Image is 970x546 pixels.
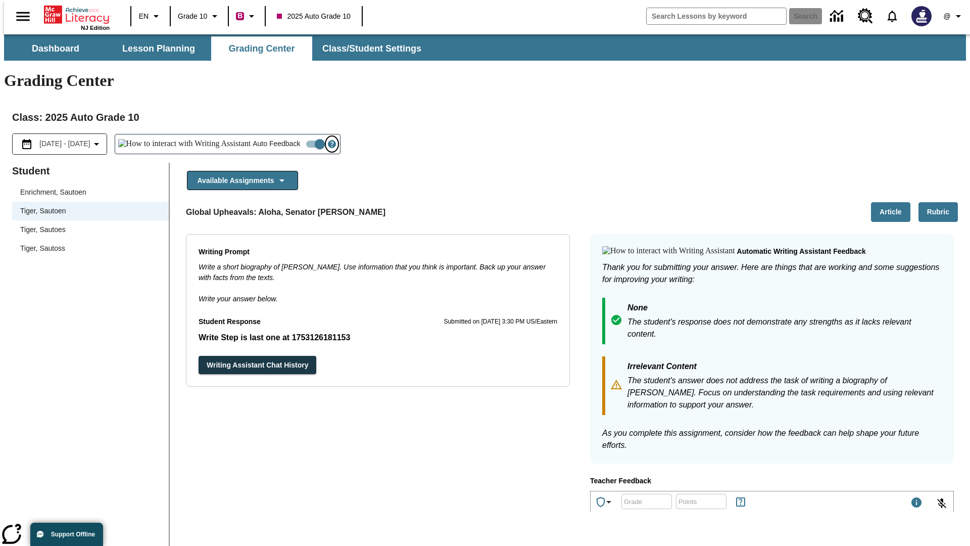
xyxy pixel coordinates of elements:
[253,139,300,149] span: Auto Feedback
[199,283,557,304] p: Write your answer below.
[602,427,942,451] p: As you complete this assignment, consider how the feedback can help shape your future efforts.
[51,531,95,538] span: Support Offline
[4,71,966,90] h1: Grading Center
[731,492,751,512] button: Rules for Earning Points and Achievements, Will open in new tab
[199,332,557,344] p: Student Response
[4,36,430,61] div: SubNavbar
[879,3,905,29] a: Notifications
[627,375,942,411] p: The student's answer does not address the task of writing a biography of [PERSON_NAME]. Focus on ...
[20,206,161,216] span: Tiger, Sautoen
[186,206,385,218] p: Global Upheavals: Aloha, Senator [PERSON_NAME]
[199,262,557,283] p: Write a short biography of [PERSON_NAME]. Use information that you think is important. Back up yo...
[174,7,225,25] button: Grade: Grade 10, Select a grade
[324,134,340,154] button: Open Help for Writing Assistant
[737,246,866,257] p: Automatic writing assistant feedback
[211,36,312,61] button: Grading Center
[5,36,106,61] button: Dashboard
[108,36,209,61] button: Lesson Planning
[852,3,879,30] a: Resource Center, Will open in new tab
[4,34,966,61] div: SubNavbar
[12,183,169,202] div: Enrichment, Sautoen
[647,8,786,24] input: search field
[910,496,923,511] div: Maximum 1000 characters Press Escape to exit toolbar and use left and right arrow keys to access ...
[134,7,167,25] button: Language: EN, Select a language
[90,138,103,150] svg: Collapse Date Range Filter
[602,246,735,256] img: How to interact with Writing Assistant
[139,11,149,22] span: EN
[232,7,262,25] button: Boost Class color is violet red. Change class color
[118,139,251,149] img: How to interact with Writing Assistant
[621,488,672,515] input: Grade: Letters, numbers, %, + and - are allowed.
[905,3,938,29] button: Select a new avatar
[943,11,950,22] span: @
[12,109,958,125] h2: Class : 2025 Auto Grade 10
[590,476,954,487] p: Teacher Feedback
[20,243,161,254] span: Tiger, Sautoss
[444,317,557,327] p: Submitted on [DATE] 3:30 PM US/Eastern
[591,492,619,512] button: Achievements
[81,25,110,31] span: NJ Edition
[871,202,910,222] button: Article, Will open in new tab
[187,171,298,191] button: Available Assignments
[20,187,161,198] span: Enrichment, Sautoen
[39,139,90,149] span: [DATE] - [DATE]
[938,7,970,25] button: Profile/Settings
[17,138,103,150] button: Select the date range menu item
[602,261,942,286] p: Thank you for submitting your answer. Here are things that are working and some suggestions for i...
[199,247,557,258] p: Writing Prompt
[627,360,942,375] p: Irrelevant Content
[621,494,672,509] div: Grade: Letters, numbers, %, + and - are allowed.
[314,36,429,61] button: Class/Student Settings
[12,163,169,179] p: Student
[12,220,169,239] div: Tiger, Sautoes
[8,2,38,31] button: Open side menu
[20,224,161,235] span: Tiger, Sautoes
[12,202,169,220] div: Tiger, Sautoen
[676,494,726,509] div: Points: Must be equal to or less than 25.
[627,302,942,316] p: None
[199,356,316,375] button: Writing Assistant Chat History
[277,11,350,22] span: 2025 Auto Grade 10
[199,316,261,328] p: Student Response
[44,5,110,25] a: Home
[627,316,942,340] p: The student's response does not demonstrate any strengths as it lacks relevant content.
[676,488,726,515] input: Points: Must be equal to or less than 25.
[911,6,932,26] img: Avatar
[824,3,852,30] a: Data Center
[930,491,954,516] button: Click to activate and allow voice recognition
[237,10,243,22] span: B
[30,523,103,546] button: Support Offline
[12,239,169,258] div: Tiger, Sautoss
[44,4,110,31] div: Home
[918,202,958,222] button: Rubric, Will open in new tab
[199,332,557,344] p: Write Step is last one at 1753126181153
[178,11,207,22] span: Grade 10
